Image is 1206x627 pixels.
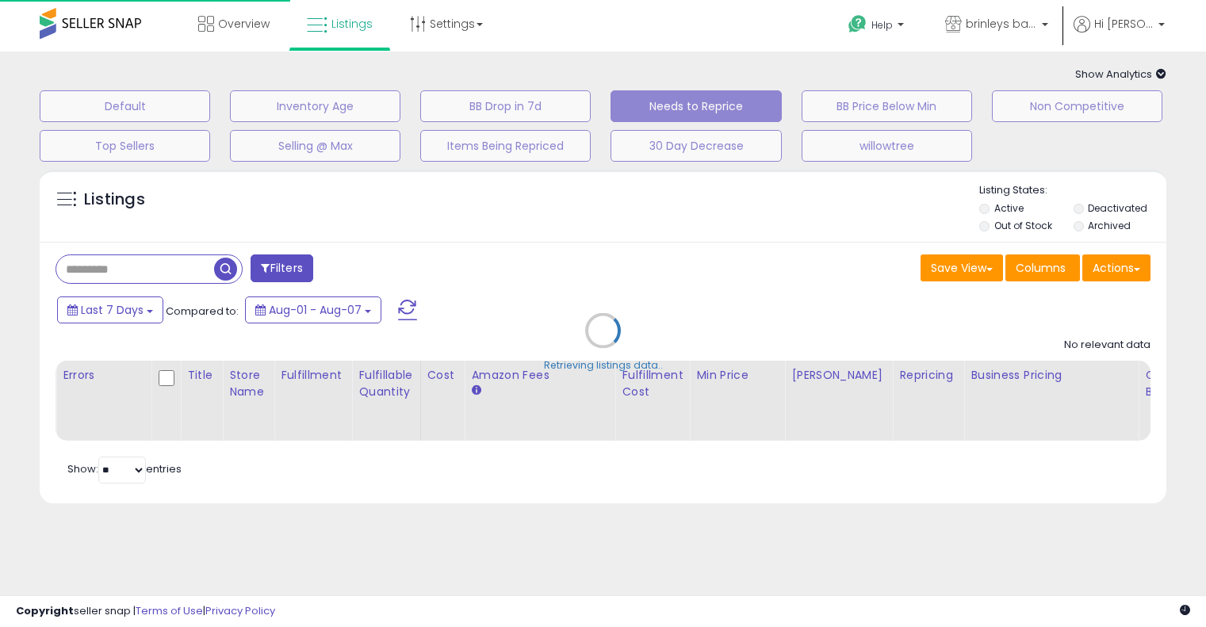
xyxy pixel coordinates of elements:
[40,130,210,162] button: Top Sellers
[230,130,400,162] button: Selling @ Max
[992,90,1162,122] button: Non Competitive
[802,90,972,122] button: BB Price Below Min
[848,14,867,34] i: Get Help
[420,130,591,162] button: Items Being Repriced
[16,604,275,619] div: seller snap | |
[218,16,270,32] span: Overview
[136,603,203,618] a: Terms of Use
[40,90,210,122] button: Default
[1074,16,1165,52] a: Hi [PERSON_NAME]
[331,16,373,32] span: Listings
[966,16,1037,32] span: brinleys bargains
[1075,67,1166,82] span: Show Analytics
[871,18,893,32] span: Help
[1094,16,1154,32] span: Hi [PERSON_NAME]
[611,90,781,122] button: Needs to Reprice
[611,130,781,162] button: 30 Day Decrease
[420,90,591,122] button: BB Drop in 7d
[205,603,275,618] a: Privacy Policy
[836,2,920,52] a: Help
[230,90,400,122] button: Inventory Age
[544,358,663,373] div: Retrieving listings data..
[802,130,972,162] button: willowtree
[16,603,74,618] strong: Copyright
